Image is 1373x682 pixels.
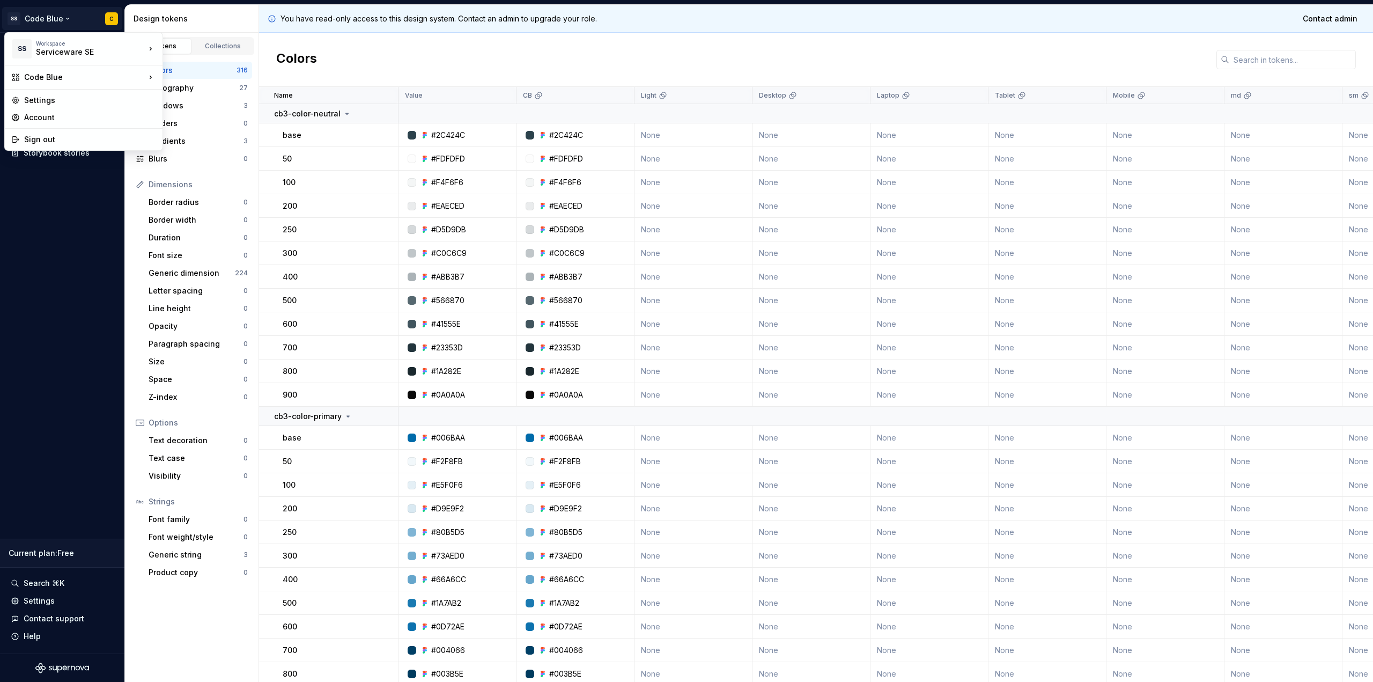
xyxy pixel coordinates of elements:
div: Sign out [24,134,156,145]
div: Code Blue [24,72,145,83]
div: Workspace [36,40,145,47]
div: Account [24,112,156,123]
div: SS [12,39,32,58]
div: Settings [24,95,156,106]
div: Serviceware SE [36,47,127,57]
